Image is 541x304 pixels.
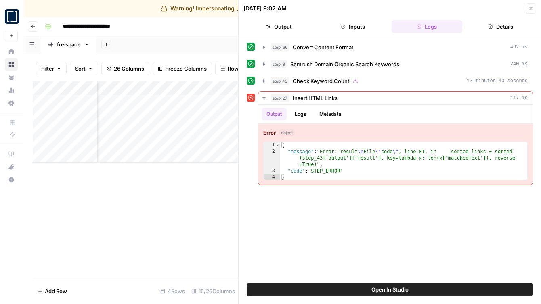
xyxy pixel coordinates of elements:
[262,108,287,120] button: Output
[258,75,533,87] button: 13 minutes 43 seconds
[243,4,287,12] div: [DATE] 9:02 AM
[290,108,311,120] button: Logs
[467,77,528,85] span: 13 minutes 43 seconds
[270,94,289,102] span: step_27
[5,45,18,58] a: Home
[392,20,462,33] button: Logs
[270,77,289,85] span: step_43
[258,105,533,185] div: 117 ms
[5,9,19,24] img: freispace Logo
[5,6,18,27] button: Workspace: freispace
[264,148,280,168] div: 2
[5,84,18,97] a: Usage
[510,60,528,68] span: 240 ms
[510,44,528,51] span: 462 ms
[263,129,276,137] strong: Error
[243,20,314,33] button: Output
[293,94,338,102] span: Insert HTML Links
[258,41,533,54] button: 462 ms
[270,60,287,68] span: step_8
[41,36,96,52] a: freispace
[510,94,528,102] span: 117 ms
[5,58,18,71] a: Browse
[161,4,381,12] div: Warning! Impersonating [DOMAIN_NAME][EMAIL_ADDRESS][DOMAIN_NAME]
[165,65,207,73] span: Freeze Columns
[264,168,280,174] div: 3
[70,62,98,75] button: Sort
[290,60,399,68] span: Semrush Domain Organic Search Keywords
[293,77,349,85] span: Check Keyword Count
[75,65,86,73] span: Sort
[264,142,280,148] div: 1
[315,108,346,120] button: Metadata
[57,40,81,48] div: freispace
[258,58,533,71] button: 240 ms
[293,43,353,51] span: Convert Content Format
[5,148,18,160] a: AirOps Academy
[157,285,188,298] div: 4 Rows
[153,62,212,75] button: Freeze Columns
[5,161,17,173] div: What's new?
[5,97,18,110] a: Settings
[114,65,144,73] span: 26 Columns
[33,285,72,298] button: Add Row
[466,20,536,33] button: Details
[36,62,67,75] button: Filter
[264,174,280,181] div: 4
[317,20,388,33] button: Inputs
[270,43,289,51] span: step_66
[279,129,295,136] span: object
[45,287,67,295] span: Add Row
[188,285,238,298] div: 15/26 Columns
[247,283,533,296] button: Open In Studio
[5,173,18,186] button: Help + Support
[101,62,149,75] button: 26 Columns
[258,92,533,104] button: 117 ms
[5,160,18,173] button: What's new?
[371,285,409,294] span: Open In Studio
[275,142,280,148] span: Toggle code folding, rows 1 through 4
[228,65,257,73] span: Row Height
[41,65,54,73] span: Filter
[215,62,262,75] button: Row Height
[5,71,18,84] a: Your Data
